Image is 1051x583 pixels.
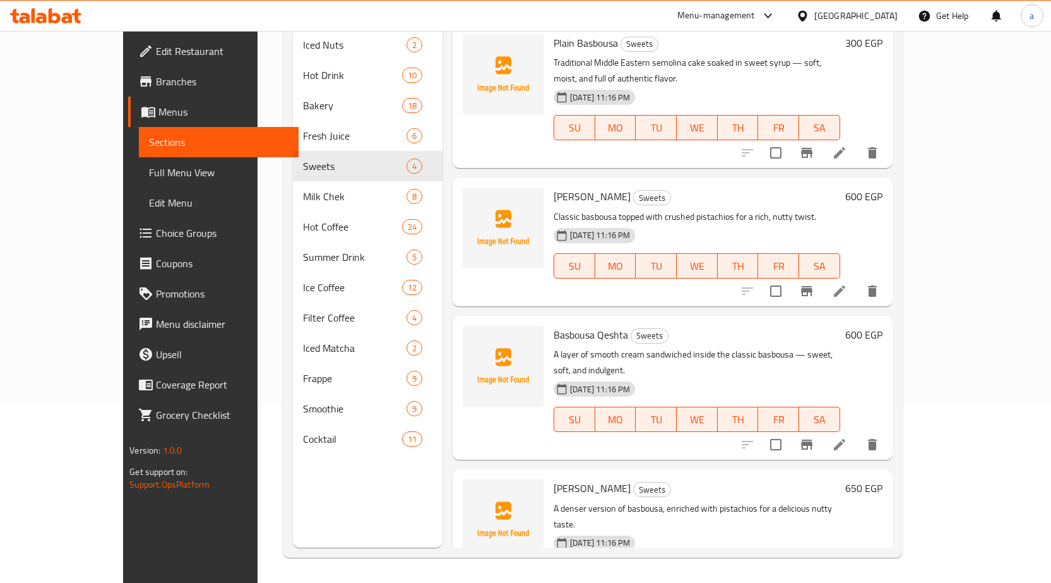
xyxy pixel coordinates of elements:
[407,39,422,51] span: 2
[758,115,799,140] button: FR
[763,411,794,429] span: FR
[156,225,288,241] span: Choice Groups
[303,128,407,143] span: Fresh Juice
[407,37,422,52] div: items
[129,464,187,480] span: Get support on:
[595,407,636,432] button: MO
[293,242,442,272] div: Summer Drink5
[554,347,840,378] p: A layer of smooth cream sandwiched inside the classic basbousa — sweet, soft, and indulgent.
[158,104,288,119] span: Menus
[832,284,847,299] a: Edit menu item
[293,60,442,90] div: Hot Drink10
[763,140,789,166] span: Select to update
[718,407,759,432] button: TH
[293,181,442,212] div: Milk Chek8
[407,373,422,385] span: 9
[149,195,288,210] span: Edit Menu
[763,257,794,275] span: FR
[600,411,631,429] span: MO
[634,191,670,205] span: Sweets
[407,159,422,174] div: items
[293,121,442,151] div: Fresh Juice6
[303,159,407,174] span: Sweets
[554,325,628,344] span: Basbousa Qeshta
[799,253,840,279] button: SA
[407,371,422,386] div: items
[718,115,759,140] button: TH
[565,537,635,549] span: [DATE] 11:16 PM
[641,411,672,429] span: TU
[407,249,422,265] div: items
[554,55,840,87] p: Traditional Middle Eastern semolina cake soaked in sweet syrup — soft, moist, and full of authent...
[763,431,789,458] span: Select to update
[554,187,631,206] span: [PERSON_NAME]
[128,370,299,400] a: Coverage Report
[677,8,755,23] div: Menu-management
[677,407,718,432] button: WE
[600,257,631,275] span: MO
[559,119,590,137] span: SU
[857,430,888,460] button: delete
[156,347,288,362] span: Upsell
[303,371,407,386] div: Frappe
[792,430,822,460] button: Branch-specific-item
[128,97,299,127] a: Menus
[303,189,407,204] span: Milk Chek
[293,30,442,60] div: Iced Nuts2
[758,407,799,432] button: FR
[634,483,670,497] span: Sweets
[293,151,442,181] div: Sweets4
[303,249,407,265] span: Summer Drink
[129,476,210,493] a: Support.OpsPlatform
[763,119,794,137] span: FR
[293,272,442,303] div: Ice Coffee12
[407,312,422,324] span: 4
[128,248,299,279] a: Coupons
[554,115,595,140] button: SU
[554,407,595,432] button: SU
[621,37,658,52] div: Sweets
[128,66,299,97] a: Branches
[463,34,543,115] img: Plain Basbousa
[633,190,671,205] div: Sweets
[407,189,422,204] div: items
[804,411,835,429] span: SA
[156,74,288,89] span: Branches
[814,9,898,23] div: [GEOGRAPHIC_DATA]
[407,342,422,354] span: 2
[303,68,402,83] span: Hot Drink
[293,363,442,394] div: Frappe9
[403,221,422,233] span: 24
[156,316,288,332] span: Menu disclaimer
[554,253,595,279] button: SU
[303,219,402,234] span: Hot Coffee
[303,37,407,52] span: Iced Nuts
[682,119,713,137] span: WE
[554,501,840,532] p: A denser version of basbousa, enriched with pistachios for a delicious nutty taste.
[402,98,422,113] div: items
[407,160,422,172] span: 4
[621,37,658,51] span: Sweets
[303,340,407,356] div: Iced Matcha
[129,442,160,459] span: Version:
[156,377,288,392] span: Coverage Report
[293,25,442,459] nav: Menu sections
[682,257,713,275] span: WE
[763,278,789,304] span: Select to update
[804,119,835,137] span: SA
[554,209,840,225] p: Classic basbousa topped with crushed pistachios for a rich, nutty twist.
[677,115,718,140] button: WE
[128,309,299,339] a: Menu disclaimer
[139,188,299,218] a: Edit Menu
[845,479,882,497] h6: 650 EGP
[636,253,677,279] button: TU
[723,119,754,137] span: TH
[303,401,407,416] span: Smoothie
[463,326,543,407] img: Basbousa Qeshta
[402,431,422,447] div: items
[799,115,840,140] button: SA
[641,257,672,275] span: TU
